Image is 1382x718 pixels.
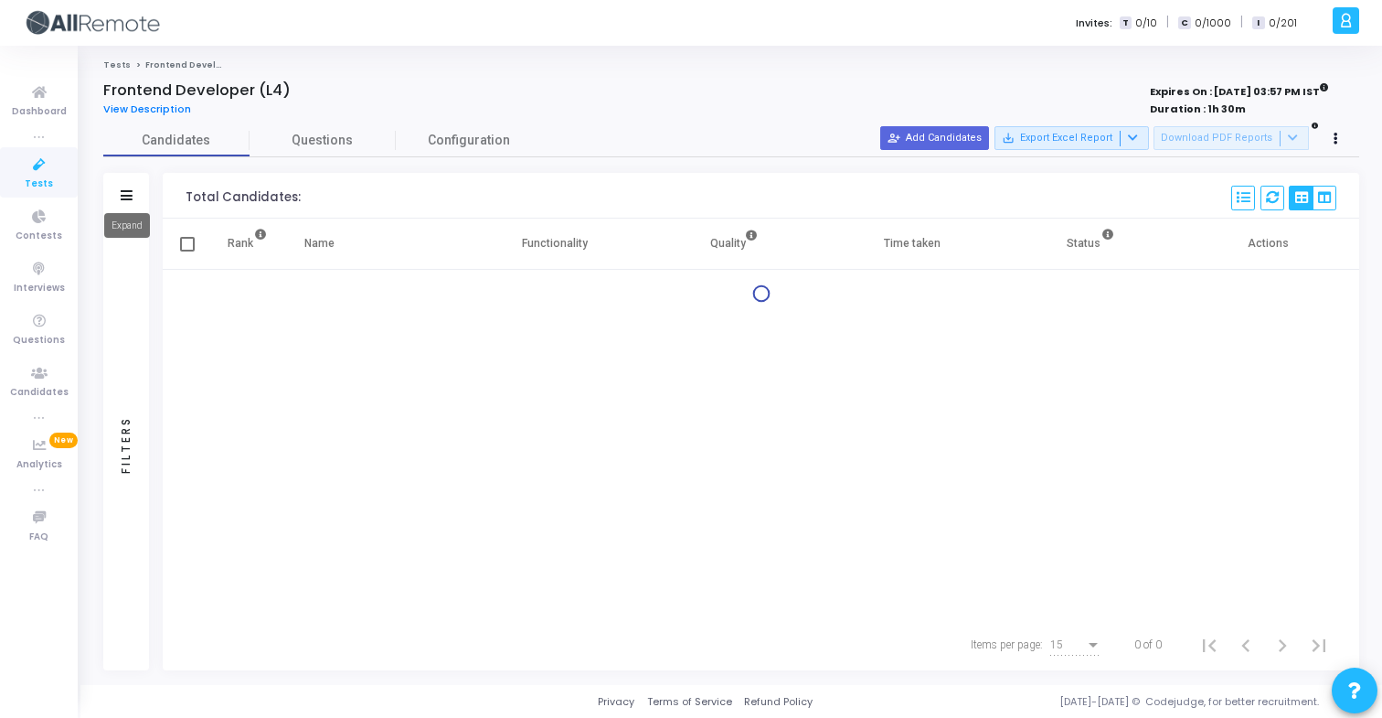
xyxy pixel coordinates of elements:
[103,59,1359,71] nav: breadcrumb
[10,385,69,401] span: Candidates
[49,433,78,448] span: New
[1150,80,1329,100] strong: Expires On : [DATE] 03:57 PM IST
[465,219,644,270] th: Functionality
[208,219,286,270] th: Rank
[1150,102,1246,116] strong: Duration : 1h 30m
[1191,627,1228,663] button: First page
[598,694,634,710] a: Privacy
[104,213,150,238] div: Expand
[103,102,191,116] span: View Description
[1301,627,1337,663] button: Last page
[304,233,335,253] div: Name
[16,457,62,473] span: Analytics
[25,177,53,192] span: Tests
[103,81,291,100] h4: Frontend Developer (L4)
[145,59,258,70] span: Frontend Developer (L4)
[1195,16,1231,31] span: 0/1000
[1134,637,1162,653] div: 0 of 0
[12,104,67,120] span: Dashboard
[888,132,900,145] mat-icon: person_add_alt
[880,126,989,150] button: Add Candidates
[1166,13,1169,32] span: |
[29,530,48,545] span: FAQ
[813,694,1359,710] div: [DATE]-[DATE] © Codejudge, for better recruitment.
[103,103,205,115] a: View Description
[23,5,160,41] img: logo
[1252,16,1264,30] span: I
[1076,16,1112,31] label: Invites:
[644,219,824,270] th: Quality
[1180,219,1359,270] th: Actions
[13,333,65,348] span: Questions
[186,190,301,205] div: Total Candidates:
[1264,627,1301,663] button: Next page
[971,637,1043,653] div: Items per page:
[1289,186,1336,210] div: View Options
[428,131,510,150] span: Configuration
[1228,627,1264,663] button: Previous page
[1050,638,1063,651] span: 15
[1002,132,1015,145] mat-icon: save_alt
[118,344,134,545] div: Filters
[1120,16,1132,30] span: T
[16,229,62,244] span: Contests
[1178,16,1190,30] span: C
[250,131,396,150] span: Questions
[1153,126,1309,150] button: Download PDF Reports
[103,131,250,150] span: Candidates
[994,126,1149,150] button: Export Excel Report
[1050,639,1101,652] mat-select: Items per page:
[1002,219,1181,270] th: Status
[884,233,941,253] div: Time taken
[1269,16,1297,31] span: 0/201
[744,694,813,710] a: Refund Policy
[1240,13,1243,32] span: |
[647,694,732,710] a: Terms of Service
[14,281,65,296] span: Interviews
[103,59,131,70] a: Tests
[1135,16,1157,31] span: 0/10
